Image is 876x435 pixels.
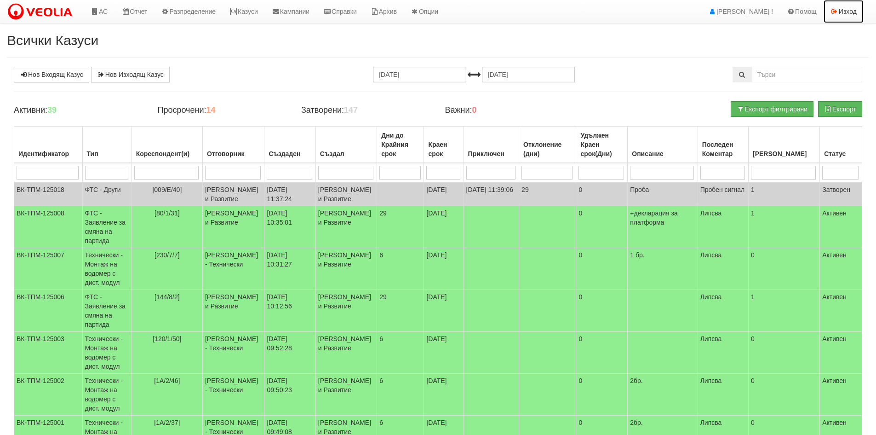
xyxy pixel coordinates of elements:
[424,127,464,163] th: Краен срок: No sort applied, activate to apply an ascending sort
[576,248,628,290] td: 0
[379,251,383,259] span: 6
[748,290,819,332] td: 1
[202,248,264,290] td: [PERSON_NAME] - Технически
[82,374,132,416] td: Технически - Монтаж на водомер с дист. модул
[82,332,132,374] td: Технически - Монтаж на водомер с дист. модул
[155,251,180,259] span: [230/7/7]
[576,206,628,248] td: 0
[698,127,748,163] th: Последен Коментар: No sort applied, activate to apply an ascending sort
[377,127,424,163] th: Дни до Крайния срок: No sort applied, activate to apply an ascending sort
[315,206,377,248] td: [PERSON_NAME] и Развитие
[315,374,377,416] td: [PERSON_NAME] и Развитие
[202,332,264,374] td: [PERSON_NAME] - Технически
[751,147,817,160] div: [PERSON_NAME]
[82,248,132,290] td: Технически - Монтаж на водомер с дист. модул
[264,206,315,248] td: [DATE] 10:35:01
[700,251,722,259] span: Липсва
[47,105,57,115] b: 39
[202,206,264,248] td: [PERSON_NAME] и Развитие
[205,147,262,160] div: Отговорник
[152,186,182,193] span: [009/Е/40]
[91,67,170,82] a: Нов Изходящ Казус
[379,335,383,342] span: 6
[82,206,132,248] td: ФТС - Заявление за смяна на партида
[576,182,628,206] td: 0
[700,209,722,217] span: Липсва
[820,206,862,248] td: Активен
[820,248,862,290] td: Активен
[752,67,862,82] input: Търсене по Идентификатор, Бл/Вх/Ап, Тип, Описание, Моб. Номер, Имейл, Файл, Коментар,
[748,248,819,290] td: 0
[466,147,517,160] div: Приключен
[424,374,464,416] td: [DATE]
[202,290,264,332] td: [PERSON_NAME] и Развитие
[14,332,83,374] td: ВК-ТПМ-125003
[700,293,722,301] span: Липсва
[379,293,387,301] span: 29
[445,106,574,115] h4: Важни:
[14,182,83,206] td: ВК-ТПМ-125018
[315,332,377,374] td: [PERSON_NAME] и Развитие
[576,127,628,163] th: Удължен Краен срок(Дни): No sort applied, activate to apply an ascending sort
[85,147,129,160] div: Тип
[379,129,421,160] div: Дни до Крайния срок
[576,332,628,374] td: 0
[153,335,181,342] span: [120/1/50]
[472,105,477,115] b: 0
[157,106,287,115] h4: Просрочени:
[206,105,215,115] b: 14
[820,127,862,163] th: Статус: No sort applied, activate to apply an ascending sort
[748,206,819,248] td: 1
[700,335,722,342] span: Липсва
[426,138,461,160] div: Краен срок
[820,182,862,206] td: Затворен
[134,147,200,160] div: Кореспондент(и)
[7,2,77,22] img: VeoliaLogo.png
[630,376,695,385] p: 2бр.
[424,206,464,248] td: [DATE]
[379,209,387,217] span: 29
[464,127,519,163] th: Приключен: No sort applied, activate to apply an ascending sort
[424,248,464,290] td: [DATE]
[14,106,143,115] h4: Активни:
[630,209,695,227] p: +декларация за платформа
[14,206,83,248] td: ВК-ТПМ-125008
[7,33,869,48] h2: Всички Казуси
[464,182,519,206] td: [DATE] 11:39:06
[264,182,315,206] td: [DATE] 11:37:24
[264,248,315,290] td: [DATE] 10:31:27
[820,374,862,416] td: Активен
[818,101,862,117] button: Експорт
[576,374,628,416] td: 0
[521,138,573,160] div: Отклонение (дни)
[202,374,264,416] td: [PERSON_NAME] - Технически
[264,374,315,416] td: [DATE] 09:50:23
[264,332,315,374] td: [DATE] 09:52:28
[519,182,576,206] td: 29
[315,248,377,290] td: [PERSON_NAME] и Развитие
[820,290,862,332] td: Активен
[132,127,202,163] th: Кореспондент(и): No sort applied, activate to apply an ascending sort
[578,129,625,160] div: Удължен Краен срок(Дни)
[630,250,695,260] p: 1 бр.
[700,377,722,384] span: Липсва
[748,182,819,206] td: 1
[315,290,377,332] td: [PERSON_NAME] и Развитие
[630,418,695,427] p: 2бр.
[14,290,83,332] td: ВК-ТПМ-125006
[731,101,813,117] button: Експорт филтрирани
[628,127,698,163] th: Описание: No sort applied, activate to apply an ascending sort
[202,182,264,206] td: [PERSON_NAME] и Развитие
[14,374,83,416] td: ВК-ТПМ-125002
[82,182,132,206] td: ФТС - Други
[379,377,383,384] span: 6
[424,182,464,206] td: [DATE]
[14,248,83,290] td: ВК-ТПМ-125007
[344,105,358,115] b: 147
[202,127,264,163] th: Отговорник: No sort applied, activate to apply an ascending sort
[700,186,745,193] span: Пробен сигнал
[424,332,464,374] td: [DATE]
[630,147,695,160] div: Описание
[154,377,180,384] span: [1А/2/46]
[267,147,313,160] div: Създаден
